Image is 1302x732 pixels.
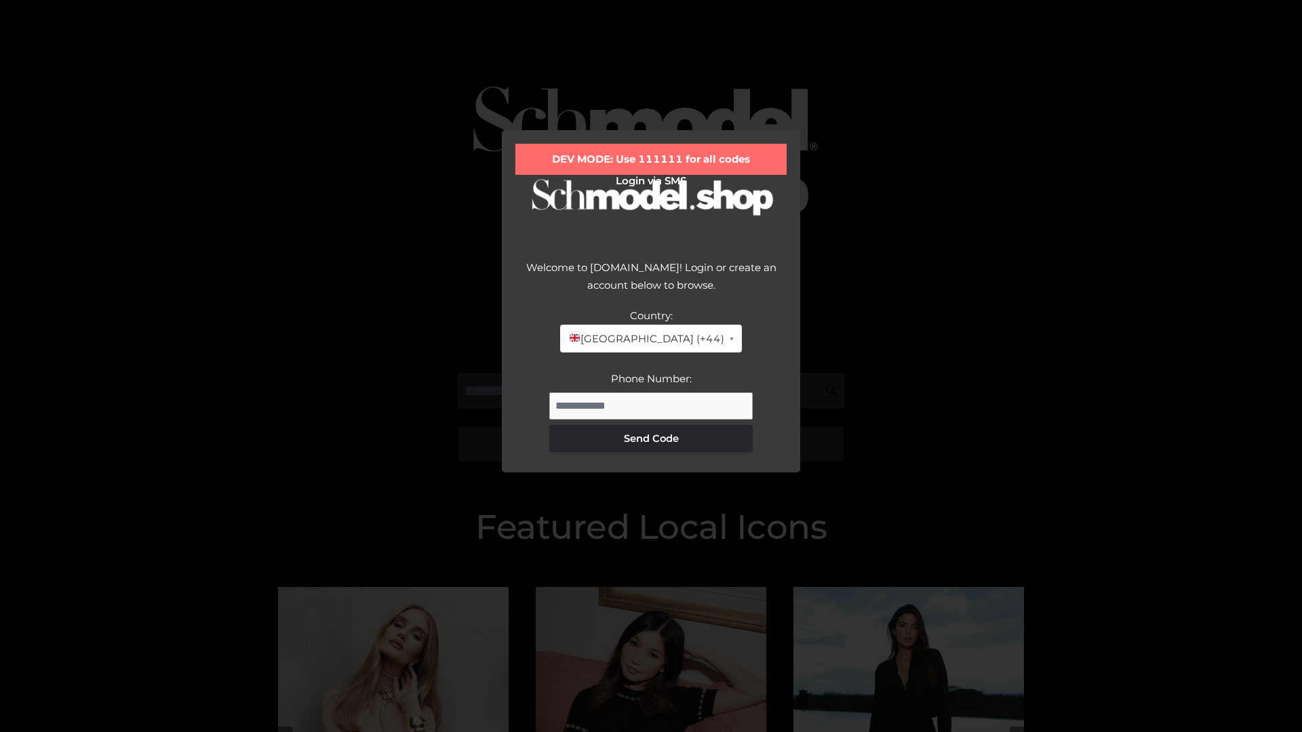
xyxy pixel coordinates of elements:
[515,175,787,187] h2: Login via SMS
[515,259,787,307] div: Welcome to [DOMAIN_NAME]! Login or create an account below to browse.
[570,333,580,343] img: 🇬🇧
[568,330,724,348] span: [GEOGRAPHIC_DATA] (+44)
[630,309,673,322] label: Country:
[611,372,692,385] label: Phone Number:
[515,144,787,175] div: DEV MODE: Use 111111 for all codes
[549,425,753,452] button: Send Code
